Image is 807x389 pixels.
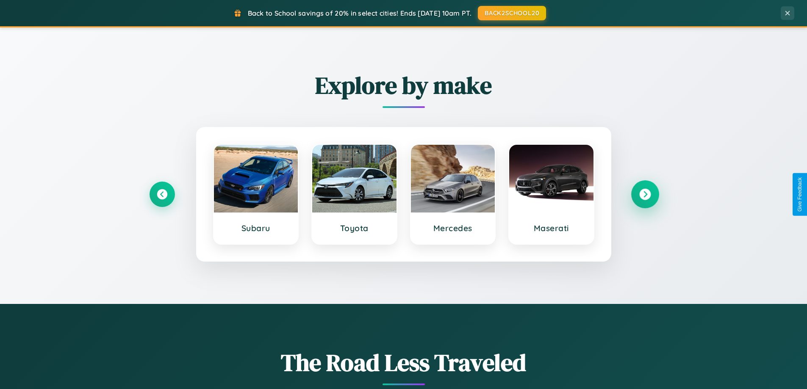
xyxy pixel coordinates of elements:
[150,346,658,379] h1: The Road Less Traveled
[150,69,658,102] h2: Explore by make
[478,6,546,20] button: BACK2SCHOOL20
[222,223,290,233] h3: Subaru
[248,9,471,17] span: Back to School savings of 20% in select cities! Ends [DATE] 10am PT.
[797,177,803,212] div: Give Feedback
[518,223,585,233] h3: Maserati
[419,223,487,233] h3: Mercedes
[321,223,388,233] h3: Toyota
